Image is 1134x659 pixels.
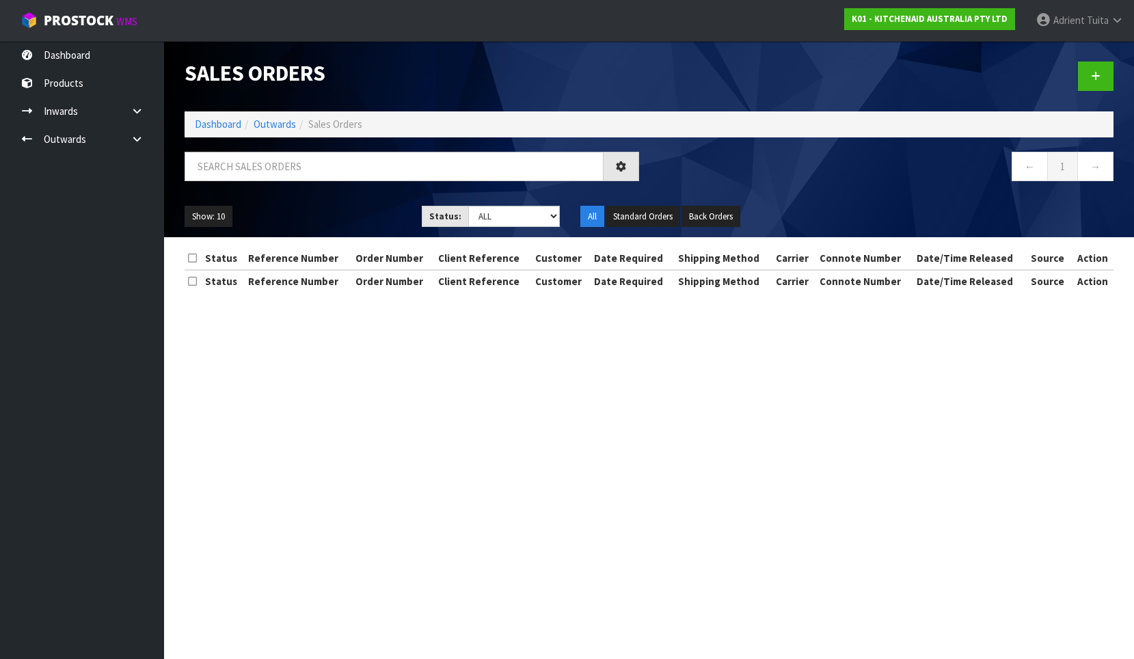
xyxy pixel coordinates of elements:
th: Date Required [591,247,675,269]
th: Shipping Method [675,247,772,269]
a: Outwards [254,118,296,131]
span: Adrient [1053,14,1085,27]
a: Dashboard [195,118,241,131]
nav: Page navigation [660,152,1114,185]
input: Search sales orders [185,152,604,181]
span: ProStock [44,12,113,29]
th: Source [1027,247,1072,269]
a: K01 - KITCHENAID AUSTRALIA PTY LTD [844,8,1015,30]
th: Customer [532,247,591,269]
button: Show: 10 [185,206,232,228]
th: Action [1072,247,1113,269]
th: Date/Time Released [913,247,1027,269]
button: Back Orders [681,206,740,228]
th: Date Required [591,270,675,292]
th: Order Number [352,270,434,292]
th: Reference Number [245,270,352,292]
th: Order Number [352,247,434,269]
span: Sales Orders [308,118,362,131]
button: Standard Orders [606,206,680,228]
th: Carrier [772,247,816,269]
span: Tuita [1087,14,1109,27]
strong: Status: [429,211,461,222]
strong: K01 - KITCHENAID AUSTRALIA PTY LTD [852,13,1008,25]
th: Connote Number [816,247,914,269]
small: WMS [116,15,137,28]
img: cube-alt.png [21,12,38,29]
th: Source [1027,270,1072,292]
th: Action [1072,270,1113,292]
a: 1 [1047,152,1078,181]
h1: Sales Orders [185,62,639,85]
th: Date/Time Released [913,270,1027,292]
th: Customer [532,270,591,292]
th: Client Reference [435,270,532,292]
a: ← [1012,152,1048,181]
th: Shipping Method [675,270,772,292]
th: Carrier [772,270,816,292]
th: Client Reference [435,247,532,269]
button: All [580,206,604,228]
th: Connote Number [816,270,914,292]
th: Status [202,270,245,292]
th: Reference Number [245,247,352,269]
a: → [1077,152,1113,181]
th: Status [202,247,245,269]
